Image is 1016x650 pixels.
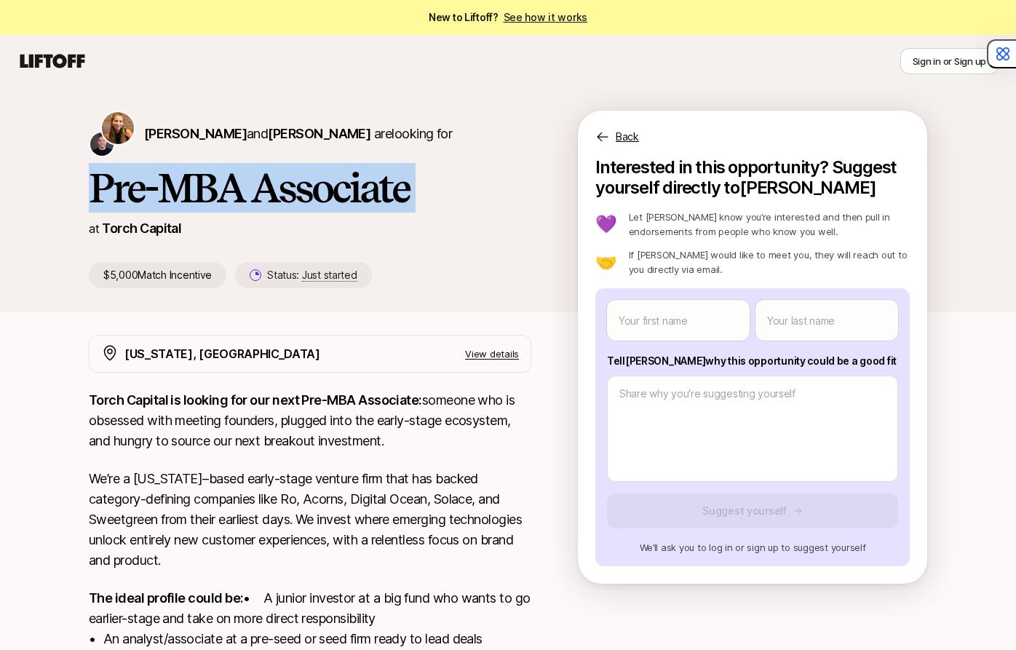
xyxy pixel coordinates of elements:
[595,215,617,233] p: 💜
[90,132,114,156] img: Christopher Harper
[629,247,910,277] p: If [PERSON_NAME] would like to meet you, they will reach out to you directly via email.
[629,210,910,239] p: Let [PERSON_NAME] know you’re interested and then pull in endorsements from people who know you w...
[89,166,531,210] h1: Pre-MBA Associate
[144,124,452,144] p: are looking for
[607,540,898,555] p: We’ll ask you to log in or sign up to suggest yourself
[89,262,226,288] p: $5,000 Match Incentive
[595,253,617,271] p: 🤝
[89,390,531,451] p: someone who is obsessed with meeting founders, plugged into the early-stage ecosystem, and hungry...
[429,9,587,26] span: New to Liftoff?
[89,392,422,408] strong: Torch Capital is looking for our next Pre-MBA Associate:
[124,344,320,363] p: [US_STATE], [GEOGRAPHIC_DATA]
[268,126,370,141] span: [PERSON_NAME]
[465,346,519,361] p: View details
[247,126,370,141] span: and
[89,469,531,571] p: We’re a [US_STATE]–based early-stage venture firm that has backed category-defining companies lik...
[89,219,99,238] p: at
[595,157,910,198] p: Interested in this opportunity? Suggest yourself directly to [PERSON_NAME]
[89,590,243,606] strong: The ideal profile could be:
[102,221,181,236] a: Torch Capital
[616,128,639,146] p: Back
[900,48,999,74] button: Sign in or Sign up
[607,352,898,370] p: Tell [PERSON_NAME] why this opportunity could be a good fit
[144,126,247,141] span: [PERSON_NAME]
[267,266,357,284] p: Status:
[302,269,357,282] span: Just started
[102,112,134,144] img: Katie Reiner
[504,11,588,23] a: See how it works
